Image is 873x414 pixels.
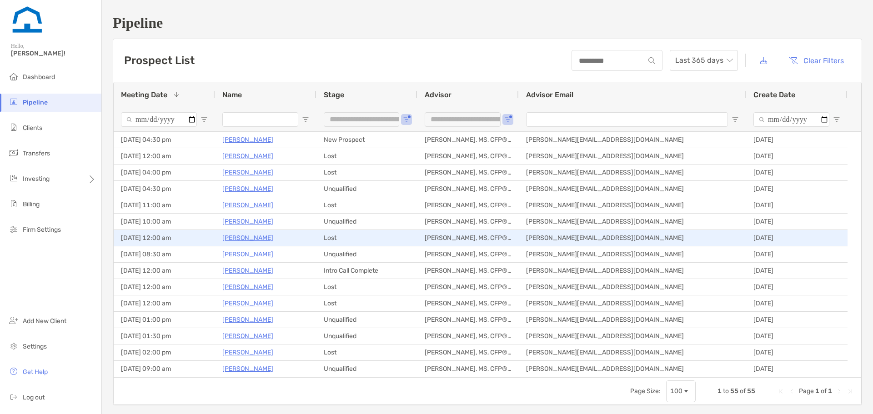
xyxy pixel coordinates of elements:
[8,147,19,158] img: transfers icon
[417,230,519,246] div: [PERSON_NAME], MS, CFP®, CFA®, AFC®
[8,71,19,82] img: dashboard icon
[114,132,215,148] div: [DATE] 04:30 pm
[316,148,417,164] div: Lost
[746,214,848,229] div: [DATE]
[746,165,848,180] div: [DATE]
[417,197,519,213] div: [PERSON_NAME], MS, CFP®, CFA®, AFC®
[519,263,746,279] div: [PERSON_NAME][EMAIL_ADDRESS][DOMAIN_NAME]
[519,312,746,328] div: [PERSON_NAME][EMAIL_ADDRESS][DOMAIN_NAME]
[222,281,273,293] a: [PERSON_NAME]
[23,226,61,234] span: Firm Settings
[316,344,417,360] div: Lost
[519,230,746,246] div: [PERSON_NAME][EMAIL_ADDRESS][DOMAIN_NAME]
[519,214,746,229] div: [PERSON_NAME][EMAIL_ADDRESS][DOMAIN_NAME]
[8,391,19,402] img: logout icon
[8,96,19,107] img: pipeline icon
[222,167,273,178] a: [PERSON_NAME]
[717,387,722,395] span: 1
[723,387,729,395] span: to
[222,134,273,145] p: [PERSON_NAME]
[23,150,50,157] span: Transfers
[114,263,215,279] div: [DATE] 12:00 am
[222,216,273,227] a: [PERSON_NAME]
[114,165,215,180] div: [DATE] 04:00 pm
[777,388,784,395] div: First Page
[519,197,746,213] div: [PERSON_NAME][EMAIL_ADDRESS][DOMAIN_NAME]
[675,50,733,70] span: Last 365 days
[519,246,746,262] div: [PERSON_NAME][EMAIL_ADDRESS][DOMAIN_NAME]
[746,263,848,279] div: [DATE]
[746,344,848,360] div: [DATE]
[23,73,55,81] span: Dashboard
[316,214,417,229] div: Unqualified
[23,175,50,183] span: Investing
[23,394,45,401] span: Log out
[222,249,273,260] p: [PERSON_NAME]
[8,366,19,377] img: get-help icon
[417,295,519,311] div: [PERSON_NAME], MS, CFP®, CFA®, AFC®
[746,295,848,311] div: [DATE]
[746,328,848,344] div: [DATE]
[222,112,298,127] input: Name Filter Input
[8,340,19,351] img: settings icon
[666,380,696,402] div: Page Size
[316,165,417,180] div: Lost
[630,387,661,395] div: Page Size:
[316,279,417,295] div: Lost
[124,54,195,67] h3: Prospect List
[114,344,215,360] div: [DATE] 02:00 pm
[732,116,739,123] button: Open Filter Menu
[747,387,755,395] span: 55
[504,116,512,123] button: Open Filter Menu
[23,200,40,208] span: Billing
[114,230,215,246] div: [DATE] 12:00 am
[417,148,519,164] div: [PERSON_NAME], MS, CFP®, CFA®, AFC®
[114,328,215,344] div: [DATE] 01:30 pm
[222,232,273,244] a: [PERSON_NAME]
[417,246,519,262] div: [PERSON_NAME], MS, CFP®, CFA®, AFC®
[316,132,417,148] div: New Prospect
[519,279,746,295] div: [PERSON_NAME][EMAIL_ADDRESS][DOMAIN_NAME]
[23,124,42,132] span: Clients
[222,363,273,374] a: [PERSON_NAME]
[113,15,862,31] h1: Pipeline
[222,314,273,325] a: [PERSON_NAME]
[670,387,682,395] div: 100
[519,328,746,344] div: [PERSON_NAME][EMAIL_ADDRESS][DOMAIN_NAME]
[425,90,452,99] span: Advisor
[222,347,273,358] p: [PERSON_NAME]
[316,328,417,344] div: Unqualified
[222,330,273,342] a: [PERSON_NAME]
[648,57,655,64] img: input icon
[740,387,746,395] span: of
[746,361,848,377] div: [DATE]
[222,90,242,99] span: Name
[23,317,66,325] span: Add New Client
[8,173,19,184] img: investing icon
[316,181,417,197] div: Unqualified
[821,387,827,395] span: of
[222,150,273,162] a: [PERSON_NAME]
[316,312,417,328] div: Unqualified
[316,197,417,213] div: Lost
[519,132,746,148] div: [PERSON_NAME][EMAIL_ADDRESS][DOMAIN_NAME]
[815,387,819,395] span: 1
[302,116,309,123] button: Open Filter Menu
[746,246,848,262] div: [DATE]
[114,197,215,213] div: [DATE] 11:00 am
[417,263,519,279] div: [PERSON_NAME], MS, CFP®, CFA®, AFC®
[8,198,19,209] img: billing icon
[836,388,843,395] div: Next Page
[519,295,746,311] div: [PERSON_NAME][EMAIL_ADDRESS][DOMAIN_NAME]
[11,4,44,36] img: Zoe Logo
[526,112,728,127] input: Advisor Email Filter Input
[222,265,273,276] p: [PERSON_NAME]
